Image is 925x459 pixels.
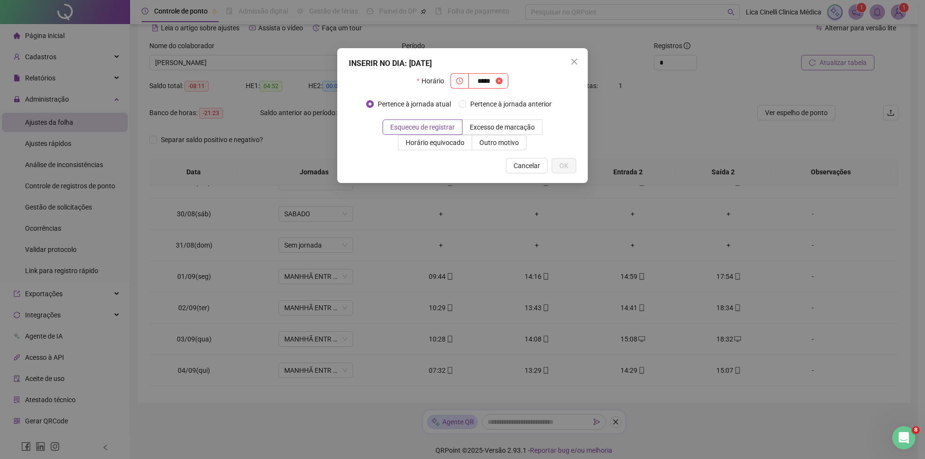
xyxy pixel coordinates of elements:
span: Outro motivo [479,139,519,146]
button: Close [567,54,582,69]
span: clock-circle [456,78,463,84]
button: Cancelar [506,158,548,173]
span: close [570,58,578,66]
span: Horário equivocado [406,139,464,146]
span: 8 [912,426,920,434]
iframe: Intercom live chat [892,426,915,449]
label: Horário [417,73,450,89]
span: Cancelar [514,160,540,171]
span: Esqueceu de registrar [390,123,455,131]
span: Pertence à jornada atual [374,99,455,109]
span: Excesso de marcação [470,123,535,131]
button: OK [552,158,576,173]
span: Pertence à jornada anterior [466,99,555,109]
div: INSERIR NO DIA : [DATE] [349,58,576,69]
